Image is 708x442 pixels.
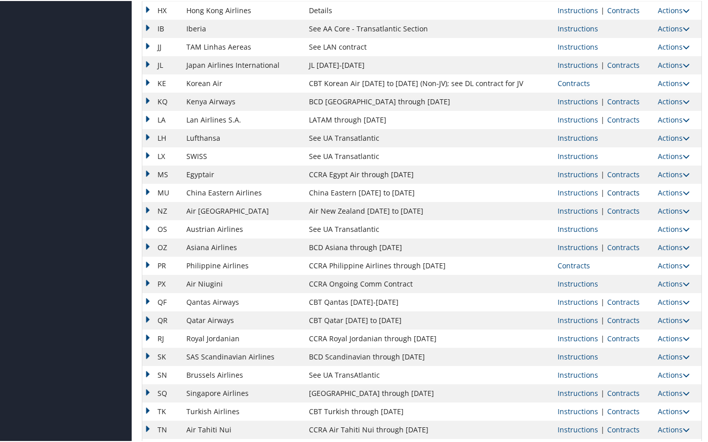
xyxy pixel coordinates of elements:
span: | [598,169,607,178]
td: Qantas Airways [181,292,303,310]
a: Actions [658,260,690,269]
td: Philippine Airlines [181,256,303,274]
td: OZ [142,237,181,256]
td: See UA Transatlantic [304,128,553,146]
a: View Ticketing Instructions [558,406,598,415]
td: JJ [142,37,181,55]
a: Actions [658,150,690,160]
a: View Contracts [607,406,640,415]
a: Actions [658,333,690,342]
a: View Contracts [607,296,640,306]
td: CBT Korean Air [DATE] to [DATE] (Non-JV); see DL contract for JV [304,73,553,92]
a: Actions [658,387,690,397]
td: Brussels Airlines [181,365,303,383]
span: | [598,296,607,306]
td: NZ [142,201,181,219]
td: Iberia [181,19,303,37]
a: View Contracts [607,114,640,124]
td: KQ [142,92,181,110]
a: Actions [658,278,690,288]
a: Actions [658,406,690,415]
td: MS [142,165,181,183]
td: Turkish Airlines [181,401,303,420]
td: IB [142,19,181,37]
a: View Contracts [607,387,640,397]
td: Kenya Airways [181,92,303,110]
td: JL [142,55,181,73]
a: Actions [658,205,690,215]
a: View Ticketing Instructions [558,59,598,69]
td: LATAM through [DATE] [304,110,553,128]
td: CCRA Ongoing Comm Contract [304,274,553,292]
span: | [598,59,607,69]
a: Actions [658,132,690,142]
span: | [598,333,607,342]
a: View Ticketing Instructions [558,150,598,160]
span: | [598,314,607,324]
a: View Ticketing Instructions [558,205,598,215]
td: See AA Core - Transatlantic Section [304,19,553,37]
span: | [598,187,607,196]
td: QR [142,310,181,329]
a: View Ticketing Instructions [558,169,598,178]
td: Lufthansa [181,128,303,146]
a: Actions [658,41,690,51]
a: View Ticketing Instructions [558,41,598,51]
td: PR [142,256,181,274]
td: See UA Transatlantic [304,219,553,237]
td: Austrian Airlines [181,219,303,237]
a: Actions [658,187,690,196]
td: LA [142,110,181,128]
td: TN [142,420,181,438]
td: Hong Kong Airlines [181,1,303,19]
a: View Contracts [607,5,640,14]
a: Actions [658,242,690,251]
td: Egyptair [181,165,303,183]
td: CBT Qatar [DATE] to [DATE] [304,310,553,329]
a: Actions [658,77,690,87]
a: Actions [658,59,690,69]
td: MU [142,183,181,201]
td: Details [304,1,553,19]
span: | [598,406,607,415]
a: View Ticketing Instructions [558,369,598,379]
a: Actions [658,5,690,14]
a: View Contracts [607,314,640,324]
a: Actions [658,314,690,324]
td: CCRA Air Tahiti Nui through [DATE] [304,420,553,438]
a: Actions [658,114,690,124]
span: | [598,387,607,397]
a: Actions [658,23,690,32]
td: Singapore Airlines [181,383,303,401]
a: View Contracts [607,187,640,196]
td: OS [142,219,181,237]
td: CCRA Egypt Air through [DATE] [304,165,553,183]
td: BCD [GEOGRAPHIC_DATA] through [DATE] [304,92,553,110]
a: View Contracts [607,96,640,105]
td: HX [142,1,181,19]
td: Air Niugini [181,274,303,292]
td: KE [142,73,181,92]
a: View Contracts [607,205,640,215]
td: [GEOGRAPHIC_DATA] through [DATE] [304,383,553,401]
a: View Ticketing Instructions [558,96,598,105]
td: PX [142,274,181,292]
td: SN [142,365,181,383]
a: Actions [658,169,690,178]
a: View Ticketing Instructions [558,278,598,288]
span: | [598,5,607,14]
td: CBT Turkish through [DATE] [304,401,553,420]
a: View Ticketing Instructions [558,114,598,124]
a: Actions [658,369,690,379]
td: See UA Transatlantic [304,146,553,165]
a: Actions [658,351,690,360]
td: China Eastern Airlines [181,183,303,201]
td: Royal Jordanian [181,329,303,347]
a: View Ticketing Instructions [558,223,598,233]
span: | [598,424,607,433]
td: SQ [142,383,181,401]
span: | [598,242,607,251]
a: View Ticketing Instructions [558,296,598,306]
a: View Contracts [607,424,640,433]
td: Asiana Airlines [181,237,303,256]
